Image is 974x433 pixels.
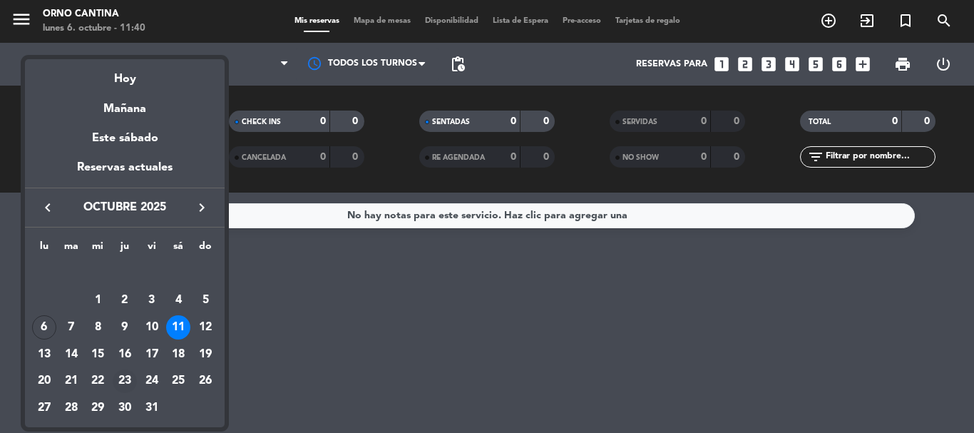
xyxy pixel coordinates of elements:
[31,238,58,260] th: lunes
[166,342,190,367] div: 18
[165,368,193,395] td: 25 de octubre de 2025
[111,314,138,341] td: 9 de octubre de 2025
[31,341,58,368] td: 13 de octubre de 2025
[193,315,217,340] div: 12
[140,342,164,367] div: 17
[86,288,110,312] div: 1
[86,342,110,367] div: 15
[86,396,110,420] div: 29
[113,396,137,420] div: 30
[31,368,58,395] td: 20 de octubre de 2025
[138,368,165,395] td: 24 de octubre de 2025
[84,238,111,260] th: miércoles
[189,198,215,217] button: keyboard_arrow_right
[32,342,56,367] div: 13
[113,315,137,340] div: 9
[25,118,225,158] div: Este sábado
[193,199,210,216] i: keyboard_arrow_right
[138,314,165,341] td: 10 de octubre de 2025
[140,288,164,312] div: 3
[84,341,111,368] td: 15 de octubre de 2025
[166,288,190,312] div: 4
[193,288,217,312] div: 5
[84,314,111,341] td: 8 de octubre de 2025
[192,368,219,395] td: 26 de octubre de 2025
[138,341,165,368] td: 17 de octubre de 2025
[84,287,111,315] td: 1 de octubre de 2025
[84,394,111,422] td: 29 de octubre de 2025
[61,198,189,217] span: octubre 2025
[32,370,56,394] div: 20
[111,238,138,260] th: jueves
[138,238,165,260] th: viernes
[31,260,219,287] td: OCT.
[58,314,85,341] td: 7 de octubre de 2025
[138,287,165,315] td: 3 de octubre de 2025
[59,396,83,420] div: 28
[193,370,217,394] div: 26
[25,89,225,118] div: Mañana
[192,238,219,260] th: domingo
[111,287,138,315] td: 2 de octubre de 2025
[192,341,219,368] td: 19 de octubre de 2025
[32,396,56,420] div: 27
[165,238,193,260] th: sábado
[165,314,193,341] td: 11 de octubre de 2025
[59,370,83,394] div: 21
[25,59,225,88] div: Hoy
[58,238,85,260] th: martes
[113,342,137,367] div: 16
[166,370,190,394] div: 25
[140,370,164,394] div: 24
[113,370,137,394] div: 23
[111,368,138,395] td: 23 de octubre de 2025
[192,287,219,315] td: 5 de octubre de 2025
[39,199,56,216] i: keyboard_arrow_left
[165,341,193,368] td: 18 de octubre de 2025
[111,341,138,368] td: 16 de octubre de 2025
[58,341,85,368] td: 14 de octubre de 2025
[35,198,61,217] button: keyboard_arrow_left
[25,158,225,188] div: Reservas actuales
[31,394,58,422] td: 27 de octubre de 2025
[140,315,164,340] div: 10
[138,394,165,422] td: 31 de octubre de 2025
[165,287,193,315] td: 4 de octubre de 2025
[192,314,219,341] td: 12 de octubre de 2025
[193,342,217,367] div: 19
[84,368,111,395] td: 22 de octubre de 2025
[59,342,83,367] div: 14
[58,368,85,395] td: 21 de octubre de 2025
[31,314,58,341] td: 6 de octubre de 2025
[113,288,137,312] div: 2
[59,315,83,340] div: 7
[111,394,138,422] td: 30 de octubre de 2025
[166,315,190,340] div: 11
[58,394,85,422] td: 28 de octubre de 2025
[140,396,164,420] div: 31
[32,315,56,340] div: 6
[86,370,110,394] div: 22
[86,315,110,340] div: 8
